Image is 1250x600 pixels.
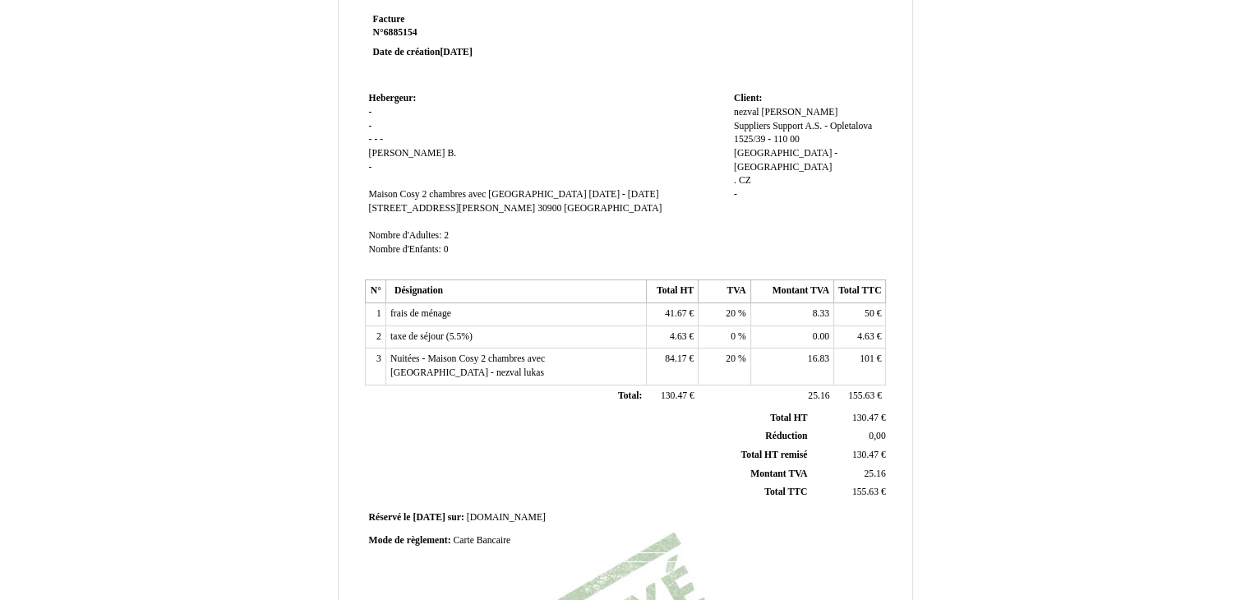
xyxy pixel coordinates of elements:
span: Carte Bancaire [453,535,510,546]
span: - [369,121,372,132]
span: Maison Cosy 2 chambres avec [GEOGRAPHIC_DATA] [369,189,587,200]
td: € [646,325,698,348]
span: [DATE] [413,512,445,523]
span: 0 [731,331,736,342]
span: [DATE] [440,47,472,58]
span: 16.83 [808,353,829,364]
span: Nuitées - Maison Cosy 2 chambres avec [GEOGRAPHIC_DATA] - nezval lukas [390,353,545,378]
span: - [380,134,383,145]
span: Réservé le [369,512,411,523]
span: 130.47 [852,413,879,423]
span: [STREET_ADDRESS][PERSON_NAME] [369,203,536,214]
span: frais de ménage [390,308,451,319]
th: N° [365,280,385,303]
span: Total: [618,390,642,401]
td: 3 [365,348,385,385]
span: - [734,189,737,200]
span: 25.16 [864,468,885,479]
th: Total TTC [834,280,886,303]
span: 4.63 [670,331,686,342]
td: % [699,348,750,385]
span: Facture [373,14,405,25]
span: Total HT remisé [740,450,807,460]
span: [GEOGRAPHIC_DATA] [564,203,662,214]
span: Hebergeur: [369,93,417,104]
span: 20 [726,308,736,319]
span: [DATE] - [DATE] [588,189,658,200]
td: € [646,385,698,408]
strong: Date de création [373,47,473,58]
span: Nombre d'Adultes: [369,230,442,241]
span: B. [447,148,456,159]
th: Montant TVA [750,280,833,303]
td: % [699,303,750,326]
td: € [834,348,886,385]
td: 1 [365,303,385,326]
span: 2 [444,230,449,241]
span: 0 [444,244,449,255]
span: 84.17 [665,353,686,364]
th: TVA [699,280,750,303]
span: 155.63 [848,390,874,401]
span: 130.47 [661,390,687,401]
span: [PERSON_NAME] [369,148,445,159]
td: € [646,303,698,326]
span: 0,00 [869,431,885,441]
span: Nombre d'Enfants: [369,244,441,255]
span: 8.33 [813,308,829,319]
td: € [834,303,886,326]
span: [DOMAIN_NAME] [467,512,546,523]
span: 6885154 [384,27,417,38]
span: 41.67 [665,308,686,319]
span: 20 [726,353,736,364]
span: 50 [865,308,874,319]
th: Désignation [385,280,646,303]
span: Client: [734,93,762,104]
span: Suppliers Support A.S. - Opletalova 1525/39 - 110 00 [GEOGRAPHIC_DATA] - [GEOGRAPHIC_DATA] [734,121,872,173]
span: 4.63 [857,331,874,342]
span: sur: [448,512,464,523]
span: CZ [739,175,751,186]
span: Total TTC [764,487,807,497]
span: 25.16 [808,390,829,401]
span: Total HT [770,413,807,423]
span: - [369,162,372,173]
td: 2 [365,325,385,348]
td: € [810,409,888,427]
span: nezval [734,107,759,118]
span: Mode de règlement: [369,535,451,546]
td: € [834,385,886,408]
strong: N° [373,26,570,39]
span: Montant TVA [750,468,807,479]
span: 155.63 [852,487,879,497]
td: € [646,348,698,385]
td: € [810,483,888,502]
span: 0.00 [813,331,829,342]
td: € [834,325,886,348]
span: 130.47 [852,450,879,460]
span: - [369,134,372,145]
span: 30900 [537,203,561,214]
span: 101 [860,353,874,364]
span: - [374,134,377,145]
td: € [810,446,888,465]
span: - [369,107,372,118]
span: [PERSON_NAME] [761,107,837,118]
td: % [699,325,750,348]
th: Total HT [646,280,698,303]
span: Réduction [765,431,807,441]
span: taxe de séjour (5.5%) [390,331,473,342]
span: . [734,175,736,186]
